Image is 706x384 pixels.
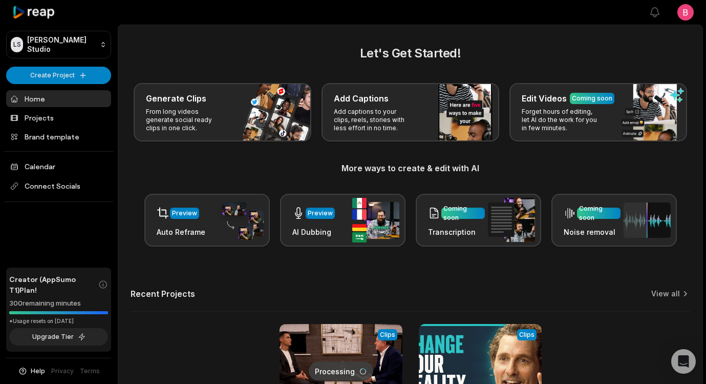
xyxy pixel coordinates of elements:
[31,367,45,376] span: Help
[9,298,108,309] div: 300 remaining minutes
[146,108,225,132] p: From long videos generate social ready clips in one click.
[27,35,96,54] p: [PERSON_NAME] Studio
[6,128,111,145] a: Brand template
[292,227,335,237] h3: AI Dubbing
[157,227,205,237] h3: Auto Reframe
[579,204,618,223] div: Coming soon
[6,67,111,84] button: Create Project
[9,328,108,346] button: Upgrade Tier
[352,198,399,242] img: ai_dubbing.png
[18,367,45,376] button: Help
[6,90,111,107] a: Home
[522,92,567,105] h3: Edit Videos
[522,108,601,132] p: Forget hours of editing, let AI do the work for you in few minutes.
[308,209,333,218] div: Preview
[334,108,413,132] p: Add captions to your clips, reels, stories with less effort in no time.
[131,289,195,299] h2: Recent Projects
[334,92,389,105] h3: Add Captions
[51,367,74,376] a: Privacy
[564,227,621,237] h3: Noise removal
[146,92,206,105] h3: Generate Clips
[443,204,483,223] div: Coming soon
[131,162,690,174] h3: More ways to create & edit with AI
[624,203,671,238] img: noise_removal.png
[9,317,108,325] div: *Usage resets on [DATE]
[651,289,680,299] a: View all
[11,37,23,52] div: LS
[172,209,197,218] div: Preview
[6,109,111,126] a: Projects
[217,200,264,240] img: auto_reframe.png
[428,227,485,237] h3: Transcription
[131,44,690,63] h2: Let's Get Started!
[6,158,111,175] a: Calendar
[572,94,612,103] div: Coming soon
[488,198,535,242] img: transcription.png
[671,349,696,374] div: Open Intercom Messenger
[9,274,98,295] span: Creator (AppSumo T1) Plan!
[80,367,100,376] a: Terms
[6,177,111,195] span: Connect Socials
